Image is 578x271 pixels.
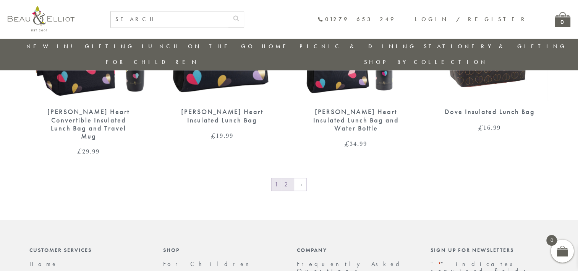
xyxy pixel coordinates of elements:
div: Dove Insulated Lunch Bag [444,108,536,116]
a: Gifting [85,42,134,50]
span: £ [211,131,216,140]
span: 0 [546,235,557,246]
span: Page 1 [272,178,281,191]
div: [PERSON_NAME] Heart Insulated Lunch Bag and Water Bottle [310,108,402,132]
a: For Children [106,58,199,66]
a: New in! [26,42,78,50]
a: Home [29,260,58,268]
a: Home [262,42,292,50]
a: Shop by collection [364,58,487,66]
a: Picnic & Dining [300,42,416,50]
a: Page 2 [281,178,294,191]
nav: Product Pagination [29,178,549,193]
bdi: 34.99 [345,139,367,148]
bdi: 19.99 [211,131,233,140]
div: Sign up for newsletters [431,247,549,253]
a: 01279 653 249 [317,16,396,23]
div: Company [297,247,415,253]
div: [PERSON_NAME] Heart Insulated Lunch Bag [176,108,268,124]
bdi: 29.99 [77,146,100,155]
a: Stationery & Gifting [424,42,567,50]
a: → [294,178,306,191]
div: Customer Services [29,247,148,253]
a: 0 [555,12,570,27]
div: Shop [163,247,282,253]
div: [PERSON_NAME] Heart Convertible Insulated Lunch Bag and Travel Mug [43,108,134,140]
bdi: 16.99 [478,122,501,132]
a: For Children [163,260,255,268]
span: £ [478,122,483,132]
img: logo [8,6,74,31]
span: £ [77,146,82,155]
input: SEARCH [111,11,228,27]
a: Lunch On The Go [142,42,255,50]
span: £ [345,139,350,148]
a: Login / Register [415,15,528,23]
